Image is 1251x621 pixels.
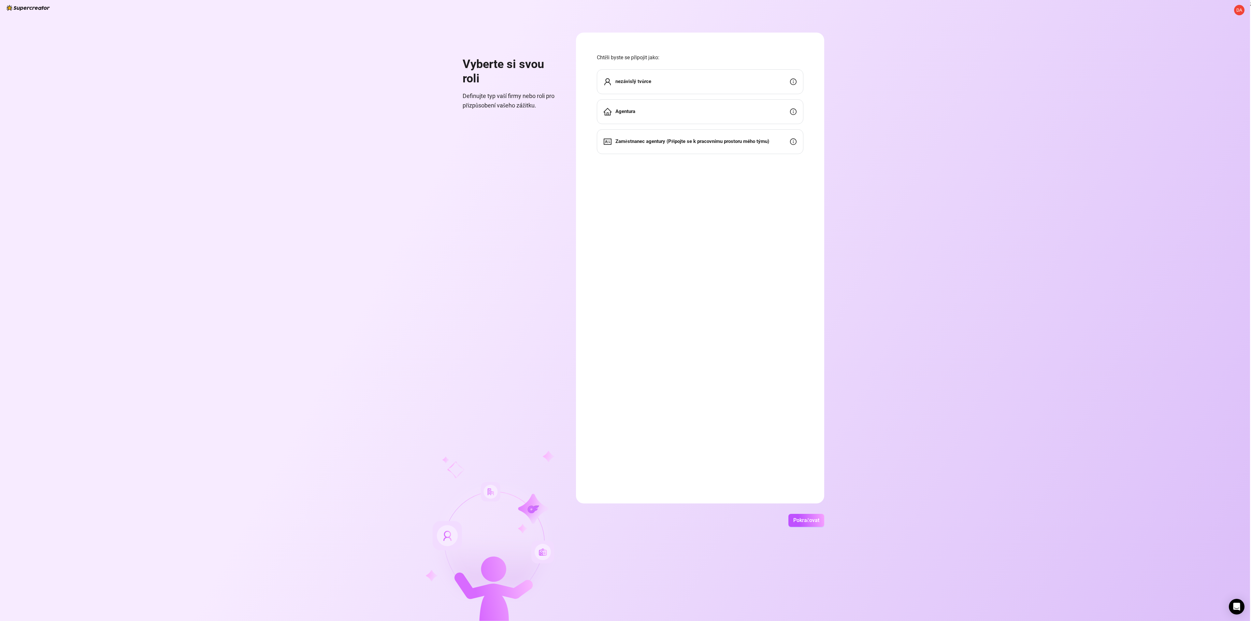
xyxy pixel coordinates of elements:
[1229,599,1244,614] div: Otevřete Intercom Messenger
[604,138,611,146] span: občanský průkaz
[604,78,611,86] span: uživatel
[790,78,797,85] span: informační kruh
[790,138,797,145] span: informační kruh
[463,92,554,108] font: Definujte typ vaší firmy nebo roli pro přizpůsobení vašeho zážitku.
[463,57,544,85] font: Vyberte si svou roli
[1236,7,1242,13] font: DA
[615,78,651,84] font: nezávislý tvůrce
[1250,1,1251,6] font: ;
[7,5,50,11] img: logo
[793,517,819,523] font: Pokračovat
[615,138,769,144] font: Zaměstnanec agentury (Připojte se k pracovnímu prostoru mého týmu)
[597,54,659,61] font: Chtěli byste se připojit jako:
[615,108,635,114] font: Agentura
[788,514,824,527] button: Pokračovat
[604,108,611,116] span: domov
[790,108,797,115] span: informační kruh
